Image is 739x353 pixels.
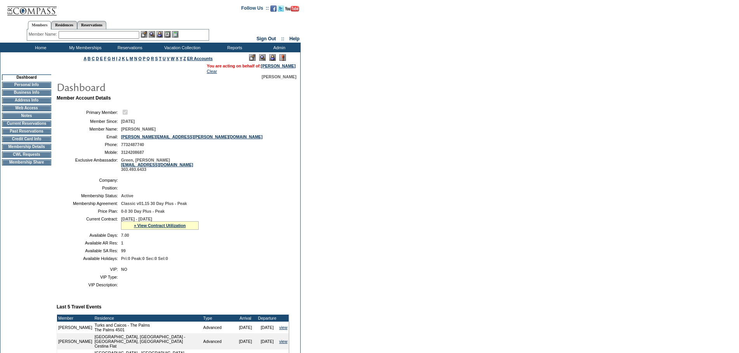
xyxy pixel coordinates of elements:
[60,158,118,172] td: Exclusive Ambassador:
[122,56,125,61] a: K
[17,43,62,52] td: Home
[285,6,299,12] img: Subscribe to our YouTube Channel
[121,142,144,147] span: 7732487740
[159,56,162,61] a: T
[2,74,51,80] td: Dashboard
[60,142,118,147] td: Phone:
[235,322,256,333] td: [DATE]
[107,56,111,61] a: G
[172,31,178,38] img: b_calculator.gif
[60,209,118,214] td: Price Plan:
[60,248,118,253] td: Available SA Res:
[121,158,193,172] span: Green, [PERSON_NAME] 303.493.6433
[93,333,202,350] td: [GEOGRAPHIC_DATA], [GEOGRAPHIC_DATA] - [GEOGRAPHIC_DATA], [GEOGRAPHIC_DATA] Cestina Flat
[2,97,51,103] td: Address Info
[116,56,117,61] a: I
[51,21,77,29] a: Residences
[2,152,51,158] td: CWL Requests
[138,56,142,61] a: O
[121,248,126,253] span: 99
[279,325,287,330] a: view
[235,315,256,322] td: Arrival
[121,201,187,206] span: Classic v01.15 30 Day Plus - Peak
[155,56,158,61] a: S
[256,315,278,322] td: Departure
[121,209,165,214] span: 0-0 30 Day Plus - Peak
[202,322,235,333] td: Advanced
[249,54,256,61] img: Edit Mode
[163,56,166,61] a: U
[121,267,127,272] span: NO
[171,56,175,61] a: W
[241,5,269,14] td: Follow Us ::
[29,31,59,38] div: Member Name:
[261,64,296,68] a: [PERSON_NAME]
[60,256,118,261] td: Available Holidays:
[207,69,217,74] a: Clear
[151,56,154,61] a: R
[112,56,115,61] a: H
[279,54,286,61] img: Log Concern/Member Elevation
[121,150,144,155] span: 3124208687
[88,56,91,61] a: B
[100,56,103,61] a: E
[121,162,193,167] a: [EMAIL_ADDRESS][DOMAIN_NAME]
[167,56,170,61] a: V
[149,31,155,38] img: View
[176,56,178,61] a: X
[259,54,266,61] img: View Mode
[278,5,284,12] img: Follow us on Twitter
[60,127,118,131] td: Member Name:
[270,8,277,12] a: Become our fan on Facebook
[270,5,277,12] img: Become our fan on Facebook
[28,21,52,29] a: Members
[2,121,51,127] td: Current Reservations
[2,113,51,119] td: Notes
[60,134,118,139] td: Email:
[60,186,118,190] td: Position:
[118,56,121,61] a: J
[183,56,186,61] a: Z
[56,79,211,95] img: pgTtlDashboard.gif
[256,322,278,333] td: [DATE]
[202,315,235,322] td: Type
[278,8,284,12] a: Follow us on Twitter
[156,31,163,38] img: Impersonate
[60,241,118,245] td: Available AR Res:
[207,64,296,68] span: You are acting on behalf of:
[60,282,118,287] td: VIP Description:
[57,95,111,101] b: Member Account Details
[285,8,299,12] a: Subscribe to our YouTube Channel
[256,333,278,350] td: [DATE]
[202,333,235,350] td: Advanced
[281,36,284,41] span: ::
[134,56,137,61] a: N
[57,322,93,333] td: [PERSON_NAME]
[126,56,128,61] a: L
[121,256,168,261] span: Pri:0 Peak:0 Sec:0 Sel:0
[151,43,211,52] td: Vacation Collection
[104,56,107,61] a: F
[60,267,118,272] td: VIP:
[121,127,156,131] span: [PERSON_NAME]
[130,56,133,61] a: M
[164,31,171,38] img: Reservations
[60,119,118,124] td: Member Since:
[121,193,133,198] span: Active
[2,144,51,150] td: Membership Details
[2,105,51,111] td: Web Access
[57,304,101,310] b: Last 5 Travel Events
[256,43,301,52] td: Admin
[2,159,51,165] td: Membership Share
[84,56,87,61] a: A
[60,108,118,116] td: Primary Member:
[57,333,93,350] td: [PERSON_NAME]
[60,178,118,183] td: Company:
[2,90,51,96] td: Business Info
[262,74,296,79] span: [PERSON_NAME]
[60,193,118,198] td: Membership Status:
[92,56,95,61] a: C
[2,136,51,142] td: Credit Card Info
[134,223,186,228] a: » View Contract Utilization
[180,56,182,61] a: Y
